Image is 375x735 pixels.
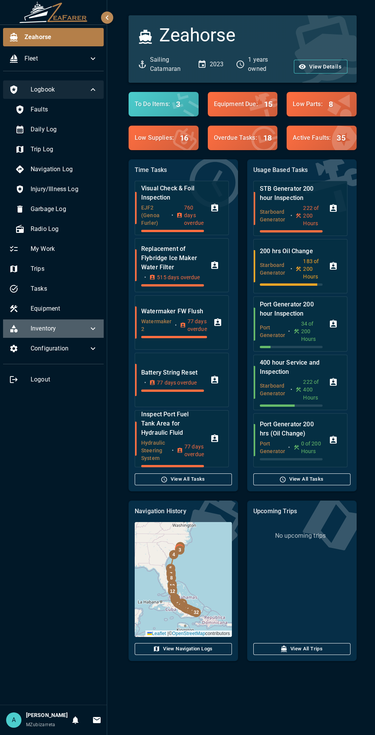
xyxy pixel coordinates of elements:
[171,595,180,604] div: 14
[179,602,188,611] div: 22
[168,631,169,636] span: |
[31,185,98,194] span: Injury/Illness Log
[260,440,285,455] p: Port Generator
[260,208,287,223] p: Starboard Generator
[141,318,172,333] p: Watermaker 2
[168,585,177,594] div: 11
[166,564,175,573] div: 5
[303,378,322,401] p: 222 of 400 Hours
[303,204,322,227] p: 222 of 200 Hours
[171,211,173,219] p: •
[150,55,185,74] p: Sailing Catamaran
[173,599,183,608] div: 18
[141,204,168,227] p: EJF2 (Genoa Furler)
[189,607,198,616] div: 30
[3,370,104,389] div: Logout
[166,568,176,577] div: 6
[26,722,55,727] span: MZubizarreta
[180,132,188,144] h6: 16
[192,608,201,617] div: 32
[326,375,341,390] button: Assign Task
[264,98,272,110] h6: 15
[9,180,104,198] div: Injury/Illness Log
[168,587,177,596] div: 12
[175,544,184,553] div: 1
[210,60,224,69] p: 2023
[290,212,292,219] p: •
[31,324,88,333] span: Inventory
[275,531,326,540] p: No upcoming trips
[183,604,192,614] div: 27
[177,601,186,610] div: 21
[288,444,290,451] p: •
[31,344,88,353] span: Configuration
[24,54,88,63] span: Fleet
[337,132,345,144] h6: 35
[168,581,177,591] div: 10
[263,132,272,144] h6: 18
[207,431,222,446] button: Assign Task
[31,205,98,214] span: Garbage Log
[9,220,104,238] div: Radio Log
[9,100,104,119] div: Faults
[253,165,351,175] p: Usage Based Tasks
[31,264,98,273] span: Trips
[260,324,285,339] p: Port Generator
[141,244,204,272] p: Replacement of Flybridge Ice Maker Water Filter
[3,280,104,298] div: Tasks
[326,316,341,332] button: Assign Task
[171,595,180,604] div: 15
[157,379,197,386] p: 77 days overdue
[144,379,146,386] p: •
[260,382,287,397] p: Starboard Generator
[172,597,181,606] div: 16
[248,55,274,74] p: 1 years owned
[173,598,182,607] div: 17
[187,318,207,333] p: 77 days overdue
[141,307,207,316] p: Watermaker FW Flush
[31,105,98,114] span: Faults
[210,315,225,330] button: Assign Task
[260,184,323,203] p: STB Generator 200 hour Inspection
[326,201,341,216] button: Assign Task
[189,607,199,616] div: 31
[135,100,170,109] p: To Do Items :
[182,604,191,613] div: 25
[172,447,174,454] p: •
[9,140,104,159] div: Trip Log
[141,410,204,437] p: Inspect Port Fuel Tank Area for Hydraulic Fluid
[175,545,184,555] div: 3
[135,133,174,142] p: Low Supplies :
[3,49,104,68] div: Fleet
[9,120,104,139] div: Daily Log
[176,98,180,110] h6: 3
[141,439,169,462] p: Hydraulic Steering System
[31,244,98,254] span: My Work
[253,473,351,485] button: View All Tasks
[31,85,88,94] span: Logbook
[135,507,232,516] p: Navigation History
[135,643,232,655] button: View Navigation Logs
[293,133,331,142] p: Active Faults :
[290,265,292,273] p: •
[6,712,21,728] div: A
[167,573,176,583] div: 8
[184,204,204,227] p: 760 days overdue
[170,593,179,602] div: 13
[169,550,178,559] div: 4
[3,28,104,46] div: Zeahorse
[141,368,204,377] p: Battery String Reset
[89,712,104,728] button: Invitations
[145,630,232,637] div: © contributors
[3,80,104,99] div: Logbook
